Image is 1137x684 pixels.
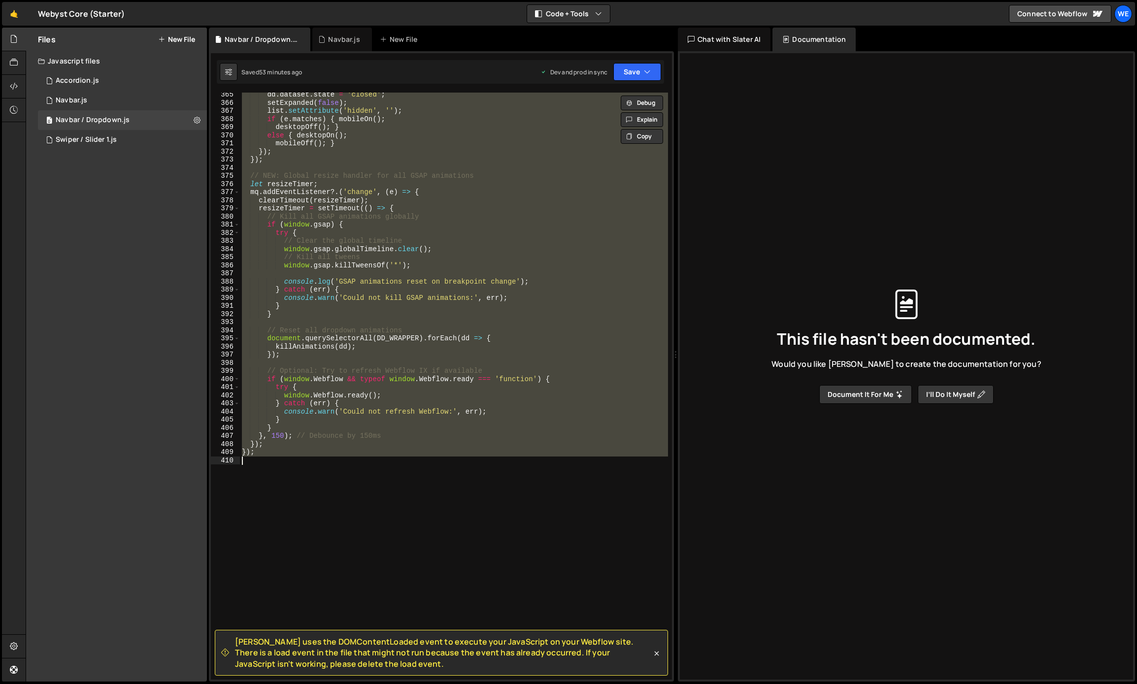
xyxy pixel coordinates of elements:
div: 400 [211,375,240,384]
button: Save [613,63,661,81]
h2: Files [38,34,56,45]
div: 370 [211,131,240,140]
div: 375 [211,172,240,180]
div: 13702/34592.js [38,130,207,150]
div: New File [380,34,421,44]
span: [PERSON_NAME] uses the DOMContentLoaded event to execute your JavaScript on your Webflow site. Th... [235,636,652,669]
div: Dev and prod in sync [540,68,607,76]
div: Saved [241,68,302,76]
div: 384 [211,245,240,254]
div: Webyst Core (Starter) [38,8,125,20]
button: Copy [621,129,663,144]
button: New File [158,35,195,43]
div: 369 [211,123,240,131]
div: 367 [211,107,240,115]
div: 388 [211,278,240,286]
div: 391 [211,302,240,310]
div: 376 [211,180,240,189]
div: 389 [211,286,240,294]
div: 379 [211,204,240,213]
button: Document it for me [819,385,912,404]
div: 385 [211,253,240,261]
div: Javascript files [26,51,207,71]
a: Connect to Webflow [1009,5,1111,23]
div: 398 [211,359,240,367]
div: 404 [211,408,240,416]
div: 394 [211,326,240,335]
div: Chat with Slater AI [678,28,770,51]
div: 374 [211,164,240,172]
div: 373 [211,156,240,164]
div: 381 [211,221,240,229]
div: 403 [211,399,240,408]
div: Navbar / Dropdown.js [225,34,299,44]
a: 🤙 [2,2,26,26]
div: 401 [211,383,240,391]
div: 406 [211,424,240,432]
div: 396 [211,343,240,351]
div: 377 [211,188,240,196]
div: Accordion.js [56,76,99,85]
div: 53 minutes ago [259,68,302,76]
div: 365 [211,91,240,99]
div: 393 [211,318,240,326]
div: 410 [211,456,240,465]
span: This file hasn't been documented. [777,331,1036,347]
div: 380 [211,213,240,221]
div: 408 [211,440,240,449]
div: Navbar.js [56,96,87,105]
div: 368 [211,115,240,124]
div: 397 [211,351,240,359]
div: Navbar.js [328,34,360,44]
button: I’ll do it myself [918,385,994,404]
div: 399 [211,367,240,375]
span: 0 [46,117,52,125]
div: 13702/48302.js [38,110,207,130]
a: We [1114,5,1132,23]
span: Would you like [PERSON_NAME] to create the documentation for you? [771,358,1041,369]
div: 392 [211,310,240,319]
div: 371 [211,139,240,148]
div: 395 [211,334,240,343]
div: 13702/48301.js [38,91,207,110]
div: 382 [211,229,240,237]
div: 378 [211,196,240,205]
div: 13702/48304.js [38,71,207,91]
div: Navbar / Dropdown.js [56,116,130,125]
div: Swiper / Slider 1.js [56,135,117,144]
div: 407 [211,432,240,440]
div: 409 [211,448,240,456]
div: 390 [211,294,240,302]
div: 372 [211,148,240,156]
div: 366 [211,99,240,107]
div: 383 [211,237,240,245]
div: 405 [211,416,240,424]
div: 387 [211,269,240,278]
div: 386 [211,261,240,270]
div: 402 [211,391,240,400]
button: Explain [621,112,663,127]
button: Debug [621,96,663,110]
div: Documentation [772,28,856,51]
button: Code + Tools [527,5,610,23]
